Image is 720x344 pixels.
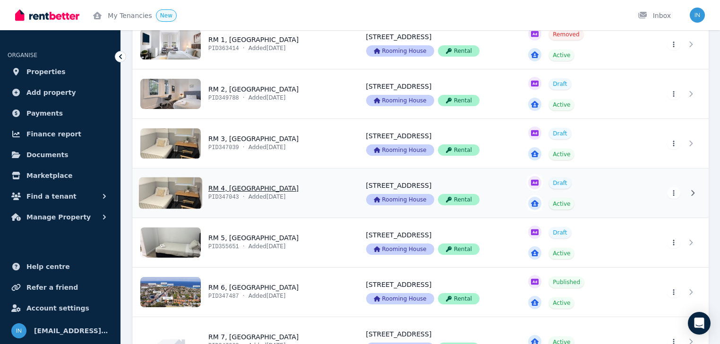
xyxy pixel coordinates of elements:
[26,261,70,272] span: Help centre
[667,88,680,100] button: More options
[34,325,109,336] span: [EMAIL_ADDRESS][DOMAIN_NAME]
[8,299,113,318] a: Account settings
[8,166,113,185] a: Marketplace
[133,168,355,218] a: View details for RM 4, 4 Park Parade
[355,268,517,317] a: View details for RM 6, 4 Park Parade
[133,20,355,69] a: View details for RM 1, 4 Park Parade
[690,8,705,23] img: info@museliving.com.au
[26,149,69,160] span: Documents
[355,168,517,218] a: View details for RM 4, 4 Park Parade
[355,20,517,69] a: View details for RM 1, 4 Park Parade
[645,69,709,118] a: View details for RM 2, 4 Park Parade
[688,312,711,335] div: Open Intercom Messenger
[8,83,113,102] a: Add property
[355,69,517,118] a: View details for RM 2, 4 Park Parade
[355,119,517,168] a: View details for RM 3, 4 Park Parade
[8,187,113,206] button: Find a tenant
[517,119,645,168] a: View details for RM 3, 4 Park Parade
[638,11,671,20] div: Inbox
[8,52,37,59] span: ORGANISE
[26,128,81,140] span: Finance report
[26,170,72,181] span: Marketplace
[667,187,680,199] button: More options
[517,168,645,218] a: View details for RM 4, 4 Park Parade
[645,168,709,218] a: View details for RM 4, 4 Park Parade
[8,104,113,123] a: Payments
[517,69,645,118] a: View details for RM 2, 4 Park Parade
[26,108,63,119] span: Payments
[8,62,113,81] a: Properties
[667,39,680,50] button: More options
[667,286,680,298] button: More options
[645,20,709,69] a: View details for RM 1, 4 Park Parade
[26,211,91,223] span: Manage Property
[133,69,355,118] a: View details for RM 2, 4 Park Parade
[26,191,77,202] span: Find a tenant
[26,302,89,314] span: Account settings
[26,282,78,293] span: Refer a friend
[8,125,113,143] a: Finance report
[645,119,709,168] a: View details for RM 3, 4 Park Parade
[8,257,113,276] a: Help centre
[355,218,517,267] a: View details for RM 5, 4 Park Parade
[11,323,26,338] img: info@museliving.com.au
[645,218,709,267] a: View details for RM 5, 4 Park Parade
[8,278,113,297] a: Refer a friend
[8,208,113,227] button: Manage Property
[645,268,709,317] a: View details for RM 6, 4 Park Parade
[133,119,355,168] a: View details for RM 3, 4 Park Parade
[517,20,645,69] a: View details for RM 1, 4 Park Parade
[15,8,79,22] img: RentBetter
[26,87,76,98] span: Add property
[26,66,66,77] span: Properties
[517,218,645,267] a: View details for RM 5, 4 Park Parade
[8,145,113,164] a: Documents
[133,218,355,267] a: View details for RM 5, 4 Park Parade
[133,268,355,317] a: View details for RM 6, 4 Park Parade
[667,237,680,248] button: More options
[160,12,172,19] span: New
[667,138,680,149] button: More options
[517,268,645,317] a: View details for RM 6, 4 Park Parade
